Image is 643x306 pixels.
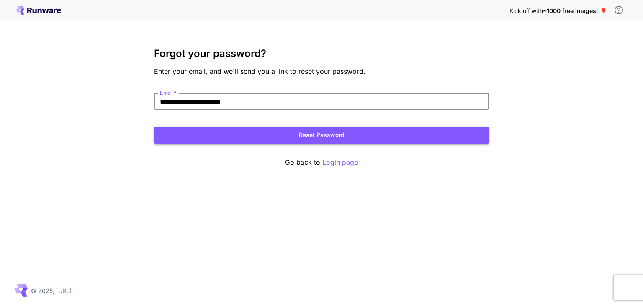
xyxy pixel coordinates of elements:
p: © 2025, [URL] [31,286,72,295]
p: Enter your email, and we'll send you a link to reset your password. [154,66,489,76]
span: ~1000 free images! 🎈 [543,7,607,14]
button: Login page [322,157,358,168]
span: Kick off with [509,7,543,14]
button: In order to qualify for free credit, you need to sign up with a business email address and click ... [610,2,627,18]
h3: Forgot your password? [154,48,489,60]
p: Go back to [154,157,489,168]
button: Reset Password [154,127,489,144]
label: Email [160,89,176,96]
